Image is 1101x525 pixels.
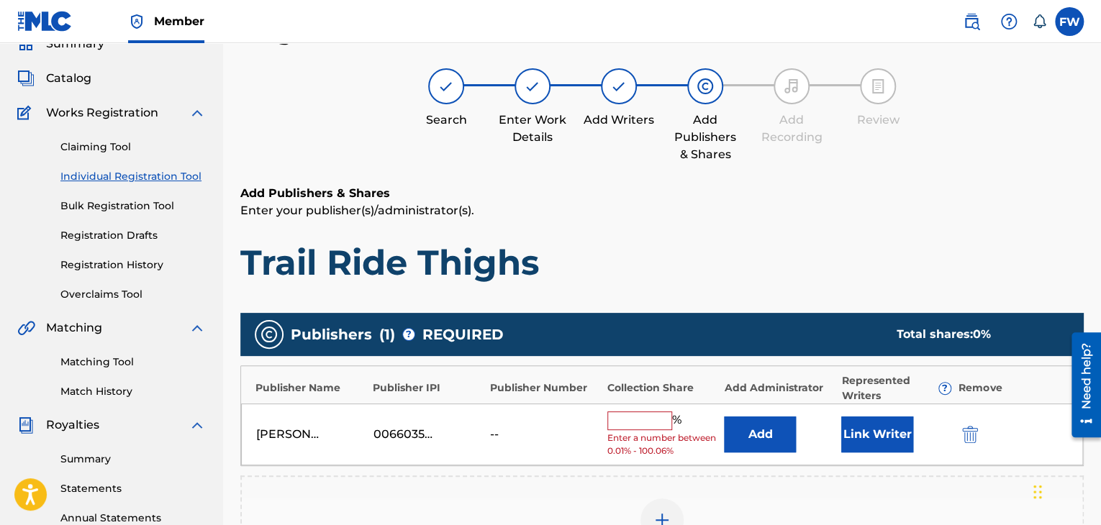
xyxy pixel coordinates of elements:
[897,326,1055,343] div: Total shares:
[60,355,206,370] a: Matching Tool
[60,452,206,467] a: Summary
[240,185,1084,202] h6: Add Publishers & Shares
[128,13,145,30] img: Top Rightsholder
[697,78,714,95] img: step indicator icon for Add Publishers & Shares
[46,416,99,434] span: Royalties
[240,241,1084,284] h1: Trail Ride Thighs
[17,35,35,52] img: Summary
[379,324,395,345] span: ( 1 )
[1061,327,1101,443] iframe: Resource Center
[17,70,91,87] a: CatalogCatalog
[255,380,366,396] div: Publisher Name
[60,198,206,214] a: Bulk Registration Tool
[60,228,206,243] a: Registration Drafts
[17,104,36,122] img: Works Registration
[669,111,741,163] div: Add Publishers & Shares
[607,432,717,457] span: Enter a number between 0.01% - 100.06%
[291,324,372,345] span: Publishers
[939,383,951,394] span: ?
[60,169,206,184] a: Individual Registration Tool
[1032,14,1046,29] div: Notifications
[17,319,35,337] img: Matching
[403,329,414,340] span: ?
[46,319,102,337] span: Matching
[973,327,991,341] span: 0 %
[60,287,206,302] a: Overclaims Tool
[610,78,627,95] img: step indicator icon for Add Writers
[724,416,796,452] button: Add
[607,380,717,396] div: Collection Share
[46,70,91,87] span: Catalog
[490,380,600,396] div: Publisher Number
[672,411,685,430] span: %
[438,78,455,95] img: step indicator icon for Search
[842,111,914,129] div: Review
[497,111,568,146] div: Enter Work Details
[17,70,35,87] img: Catalog
[17,416,35,434] img: Royalties
[60,257,206,273] a: Registration History
[1055,7,1084,36] div: User Menu
[60,384,206,399] a: Match History
[60,140,206,155] a: Claiming Tool
[240,202,1084,219] p: Enter your publisher(s)/administrator(s).
[1033,470,1042,513] div: Drag
[583,111,655,129] div: Add Writers
[724,380,834,396] div: Add Administrator
[154,13,204,29] span: Member
[957,7,986,36] a: Public Search
[1029,456,1101,525] iframe: Chat Widget
[410,111,482,129] div: Search
[1000,13,1018,30] img: help
[841,373,951,403] div: Represented Writers
[17,35,104,52] a: SummarySummary
[783,78,800,95] img: step indicator icon for Add Recording
[60,481,206,496] a: Statements
[959,380,1069,396] div: Remove
[17,11,73,32] img: MLC Logo
[373,380,483,396] div: Publisher IPI
[994,7,1023,36] div: Help
[46,104,158,122] span: Works Registration
[841,416,913,452] button: Link Writer
[189,104,206,122] img: expand
[756,111,828,146] div: Add Recording
[422,324,504,345] span: REQUIRED
[260,326,278,343] img: publishers
[524,78,541,95] img: step indicator icon for Enter Work Details
[189,416,206,434] img: expand
[189,319,206,337] img: expand
[962,426,978,443] img: 12a2ab48e56ec057fbd8.svg
[46,35,104,52] span: Summary
[963,13,980,30] img: search
[869,78,887,95] img: step indicator icon for Review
